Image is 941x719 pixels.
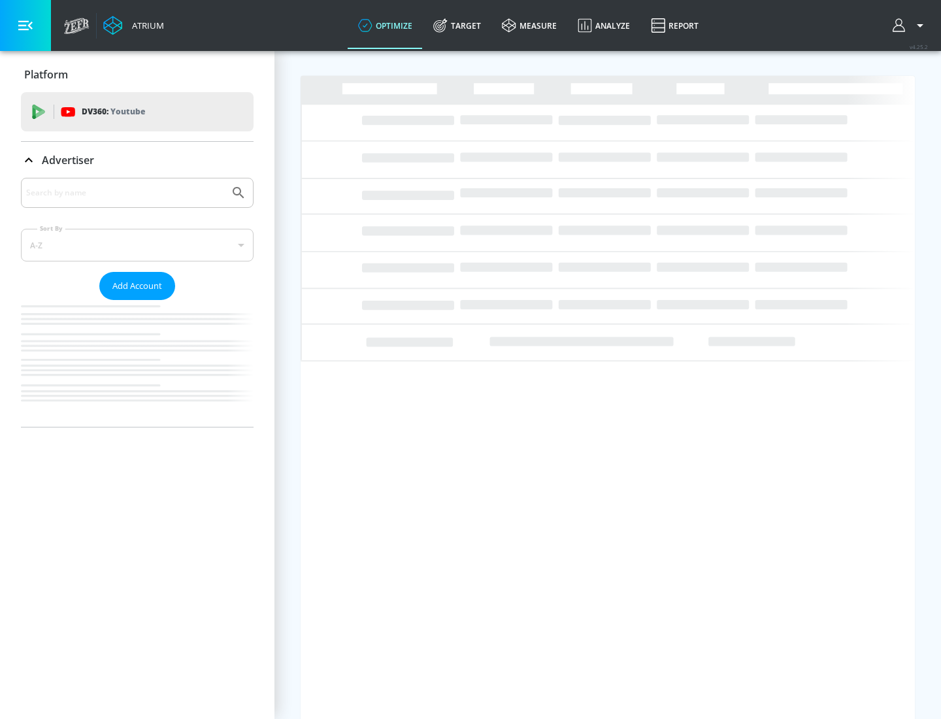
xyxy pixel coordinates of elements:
[26,184,224,201] input: Search by name
[910,43,928,50] span: v 4.25.2
[21,178,254,427] div: Advertiser
[103,16,164,35] a: Atrium
[112,278,162,293] span: Add Account
[640,2,709,49] a: Report
[82,105,145,119] p: DV360:
[42,153,94,167] p: Advertiser
[99,272,175,300] button: Add Account
[24,67,68,82] p: Platform
[491,2,567,49] a: measure
[110,105,145,118] p: Youtube
[127,20,164,31] div: Atrium
[567,2,640,49] a: Analyze
[348,2,423,49] a: optimize
[21,300,254,427] nav: list of Advertiser
[21,56,254,93] div: Platform
[423,2,491,49] a: Target
[21,142,254,178] div: Advertiser
[21,92,254,131] div: DV360: Youtube
[21,229,254,261] div: A-Z
[37,224,65,233] label: Sort By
